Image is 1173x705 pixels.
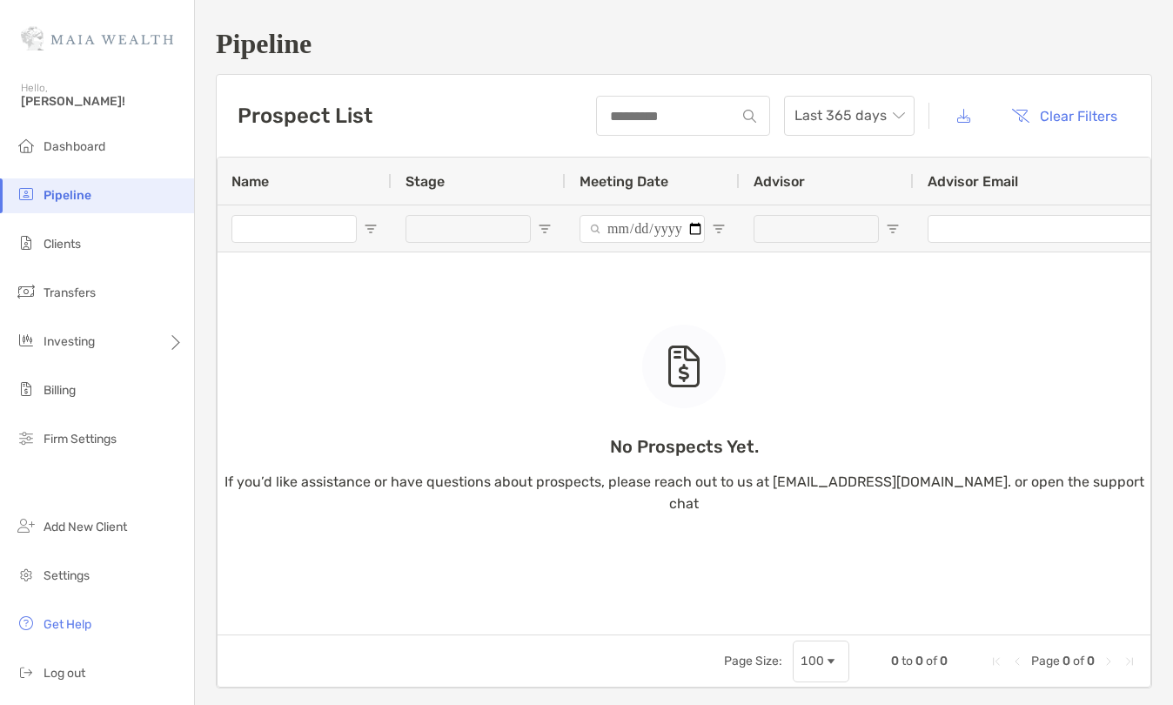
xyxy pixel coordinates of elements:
img: settings icon [16,564,37,585]
span: of [1073,654,1084,668]
span: to [902,654,913,668]
div: Next Page [1102,655,1116,668]
div: Last Page [1123,655,1136,668]
img: billing icon [16,379,37,399]
button: Clear Filters [998,97,1130,135]
span: Page [1031,654,1060,668]
img: add_new_client icon [16,515,37,536]
span: Settings [44,568,90,583]
span: Get Help [44,617,91,632]
img: dashboard icon [16,135,37,156]
span: Dashboard [44,139,105,154]
img: logout icon [16,661,37,682]
img: investing icon [16,330,37,351]
img: Zoe Logo [21,7,173,70]
span: Firm Settings [44,432,117,446]
p: If you’d like assistance or have questions about prospects, please reach out to us at [EMAIL_ADDR... [218,471,1150,514]
p: No Prospects Yet. [218,436,1150,458]
span: Investing [44,334,95,349]
span: of [926,654,937,668]
div: Page Size [793,641,849,682]
div: Previous Page [1010,655,1024,668]
img: clients icon [16,232,37,253]
h1: Pipeline [216,28,1152,60]
span: Clients [44,237,81,252]
span: Pipeline [44,188,91,203]
span: 0 [1062,654,1070,668]
img: firm-settings icon [16,427,37,448]
span: 0 [1087,654,1095,668]
span: 0 [891,654,899,668]
img: pipeline icon [16,184,37,205]
div: Page Size: [724,654,782,668]
span: Billing [44,383,76,398]
span: Last 365 days [794,97,904,135]
img: empty state icon [667,346,701,387]
span: Log out [44,666,85,681]
img: input icon [743,110,756,123]
h3: Prospect List [238,104,372,128]
div: First Page [989,655,1003,668]
span: 0 [940,654,948,668]
img: transfers icon [16,281,37,302]
span: Transfers [44,285,96,300]
span: 0 [915,654,923,668]
span: [PERSON_NAME]! [21,94,184,109]
img: get-help icon [16,613,37,634]
span: Add New Client [44,520,127,534]
div: 100 [801,654,824,668]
